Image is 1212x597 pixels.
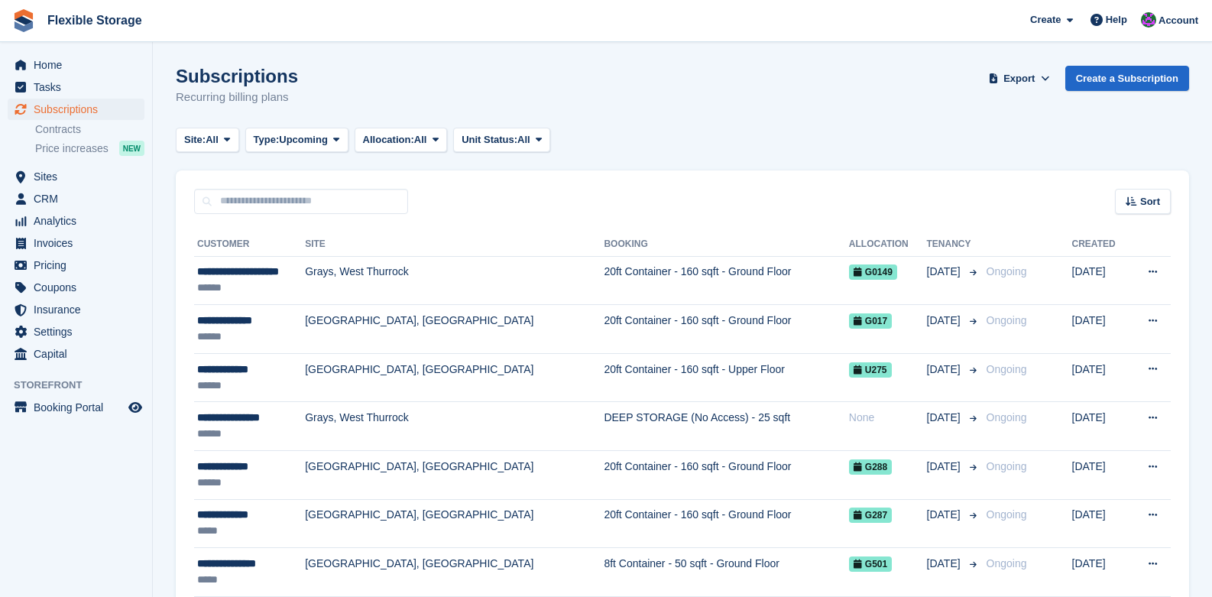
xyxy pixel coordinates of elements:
a: Price increases NEW [35,140,144,157]
button: Allocation: All [355,128,448,153]
button: Export [986,66,1053,91]
td: DEEP STORAGE (No Access) - 25 sqft [604,402,848,451]
a: menu [8,54,144,76]
a: menu [8,210,144,232]
td: [DATE] [1072,353,1129,402]
a: menu [8,255,144,276]
span: Account [1159,13,1198,28]
span: Ongoing [987,314,1027,326]
span: G0149 [849,264,897,280]
span: G287 [849,508,892,523]
span: Allocation: [363,132,414,148]
a: menu [8,321,144,342]
span: Create [1030,12,1061,28]
span: Sites [34,166,125,187]
th: Allocation [849,232,927,257]
a: menu [8,76,144,98]
td: 20ft Container - 160 sqft - Ground Floor [604,451,848,500]
span: Ongoing [987,557,1027,569]
span: Ongoing [987,460,1027,472]
span: CRM [34,188,125,209]
span: Unit Status: [462,132,517,148]
td: 20ft Container - 160 sqft - Upper Floor [604,353,848,402]
div: None [849,410,927,426]
td: [GEOGRAPHIC_DATA], [GEOGRAPHIC_DATA] [305,353,604,402]
span: G288 [849,459,892,475]
div: NEW [119,141,144,156]
span: [DATE] [927,313,964,329]
td: [GEOGRAPHIC_DATA], [GEOGRAPHIC_DATA] [305,548,604,597]
a: Contracts [35,122,144,137]
td: Grays, West Thurrock [305,256,604,305]
td: [DATE] [1072,256,1129,305]
span: Tasks [34,76,125,98]
span: Insurance [34,299,125,320]
a: menu [8,188,144,209]
th: Booking [604,232,848,257]
td: [DATE] [1072,402,1129,451]
img: Daniel Douglas [1141,12,1156,28]
span: Capital [34,343,125,365]
h1: Subscriptions [176,66,298,86]
img: stora-icon-8386f47178a22dfd0bd8f6a31ec36ba5ce8667c1dd55bd0f319d3a0aa187defe.svg [12,9,35,32]
td: [DATE] [1072,451,1129,500]
td: [GEOGRAPHIC_DATA], [GEOGRAPHIC_DATA] [305,451,604,500]
span: Sort [1140,194,1160,209]
span: Storefront [14,378,152,393]
span: Invoices [34,232,125,254]
span: [DATE] [927,507,964,523]
span: U275 [849,362,892,378]
span: Ongoing [987,265,1027,277]
span: Ongoing [987,508,1027,521]
a: menu [8,343,144,365]
span: Analytics [34,210,125,232]
th: Created [1072,232,1129,257]
td: [DATE] [1072,499,1129,548]
span: All [414,132,427,148]
span: Settings [34,321,125,342]
span: Home [34,54,125,76]
span: Booking Portal [34,397,125,418]
span: Site: [184,132,206,148]
button: Site: All [176,128,239,153]
span: All [206,132,219,148]
td: 20ft Container - 160 sqft - Ground Floor [604,305,848,354]
span: Ongoing [987,363,1027,375]
button: Type: Upcoming [245,128,348,153]
a: Create a Subscription [1065,66,1189,91]
th: Customer [194,232,305,257]
td: 20ft Container - 160 sqft - Ground Floor [604,499,848,548]
span: G017 [849,313,892,329]
p: Recurring billing plans [176,89,298,106]
button: Unit Status: All [453,128,550,153]
a: menu [8,397,144,418]
a: menu [8,299,144,320]
th: Tenancy [927,232,980,257]
span: [DATE] [927,362,964,378]
a: menu [8,166,144,187]
td: [GEOGRAPHIC_DATA], [GEOGRAPHIC_DATA] [305,305,604,354]
span: [DATE] [927,410,964,426]
td: 8ft Container - 50 sqft - Ground Floor [604,548,848,597]
span: All [517,132,530,148]
span: Help [1106,12,1127,28]
a: menu [8,277,144,298]
a: Flexible Storage [41,8,148,33]
td: Grays, West Thurrock [305,402,604,451]
span: G501 [849,556,892,572]
span: [DATE] [927,459,964,475]
span: Upcoming [279,132,328,148]
td: 20ft Container - 160 sqft - Ground Floor [604,256,848,305]
span: Type: [254,132,280,148]
td: [GEOGRAPHIC_DATA], [GEOGRAPHIC_DATA] [305,499,604,548]
span: Pricing [34,255,125,276]
span: Price increases [35,141,109,156]
a: menu [8,99,144,120]
span: [DATE] [927,556,964,572]
span: Ongoing [987,411,1027,423]
a: menu [8,232,144,254]
span: Coupons [34,277,125,298]
td: [DATE] [1072,548,1129,597]
span: Export [1003,71,1035,86]
span: Subscriptions [34,99,125,120]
